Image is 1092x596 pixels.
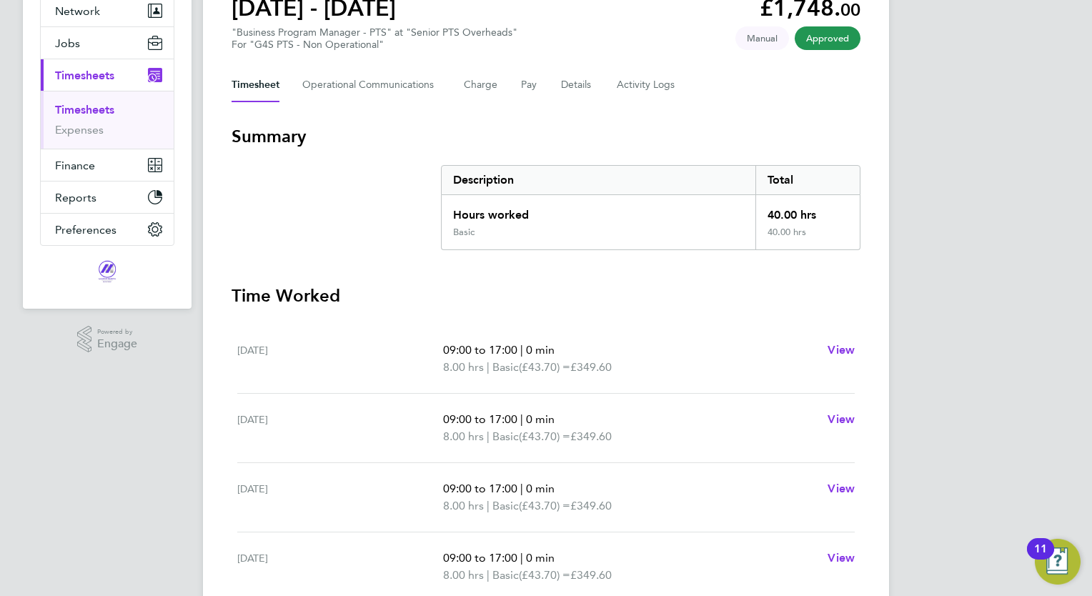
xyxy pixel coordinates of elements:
span: | [487,429,490,443]
span: Preferences [55,223,116,237]
span: | [487,568,490,582]
img: magnussearch-logo-retina.png [97,260,117,283]
a: Timesheets [55,103,114,116]
span: 0 min [526,412,555,426]
span: Finance [55,159,95,172]
div: Total [755,166,860,194]
a: View [828,480,855,497]
span: £349.60 [570,429,612,443]
button: Charge [464,68,498,102]
button: Open Resource Center, 11 new notifications [1035,539,1081,585]
span: £349.60 [570,568,612,582]
span: 09:00 to 17:00 [443,551,517,565]
span: Engage [97,338,137,350]
div: 40.00 hrs [755,195,860,227]
span: | [520,412,523,426]
span: View [828,551,855,565]
div: Description [442,166,755,194]
div: 40.00 hrs [755,227,860,249]
h3: Summary [232,125,860,148]
span: Reports [55,191,96,204]
span: (£43.70) = [519,360,570,374]
span: This timesheet has been approved. [795,26,860,50]
button: Preferences [41,214,174,245]
div: For "G4S PTS - Non Operational" [232,39,517,51]
span: (£43.70) = [519,568,570,582]
span: 09:00 to 17:00 [443,343,517,357]
span: 09:00 to 17:00 [443,482,517,495]
a: View [828,411,855,428]
span: Basic [492,359,519,376]
div: [DATE] [237,342,443,376]
span: £349.60 [570,360,612,374]
span: 0 min [526,343,555,357]
span: | [520,343,523,357]
button: Timesheets [41,59,174,91]
span: View [828,343,855,357]
span: Timesheets [55,69,114,82]
span: This timesheet was manually created. [735,26,789,50]
span: | [487,499,490,512]
div: 11 [1034,549,1047,567]
div: Summary [441,165,860,250]
span: 09:00 to 17:00 [443,412,517,426]
a: View [828,550,855,567]
button: Activity Logs [617,68,677,102]
span: | [520,482,523,495]
span: Network [55,4,100,18]
span: 8.00 hrs [443,499,484,512]
span: Basic [492,428,519,445]
button: Operational Communications [302,68,441,102]
button: Pay [521,68,538,102]
span: View [828,482,855,495]
button: Details [561,68,594,102]
span: 0 min [526,482,555,495]
button: Finance [41,149,174,181]
h3: Time Worked [232,284,860,307]
span: Jobs [55,36,80,50]
span: (£43.70) = [519,429,570,443]
button: Reports [41,182,174,213]
span: | [520,551,523,565]
span: Basic [492,497,519,515]
a: Powered byEngage [77,326,138,353]
div: [DATE] [237,480,443,515]
span: 8.00 hrs [443,568,484,582]
span: 8.00 hrs [443,360,484,374]
a: Expenses [55,123,104,136]
span: | [487,360,490,374]
div: Timesheets [41,91,174,149]
a: Go to home page [40,260,174,283]
button: Timesheet [232,68,279,102]
div: Basic [453,227,475,238]
div: "Business Program Manager - PTS" at "Senior PTS Overheads" [232,26,517,51]
span: (£43.70) = [519,499,570,512]
span: £349.60 [570,499,612,512]
div: Hours worked [442,195,755,227]
div: [DATE] [237,550,443,584]
span: 0 min [526,551,555,565]
div: [DATE] [237,411,443,445]
a: View [828,342,855,359]
span: View [828,412,855,426]
span: Basic [492,567,519,584]
span: Powered by [97,326,137,338]
button: Jobs [41,27,174,59]
span: 8.00 hrs [443,429,484,443]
